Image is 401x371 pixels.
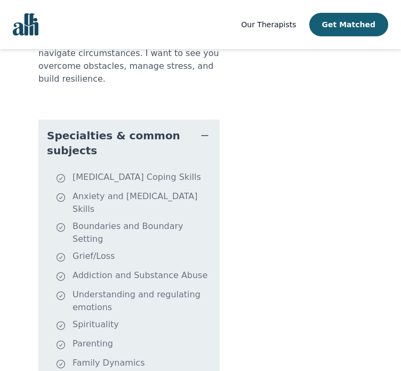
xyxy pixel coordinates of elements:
li: Boundaries and Boundary Setting [55,220,215,246]
li: Parenting [55,337,215,352]
button: Get Matched [309,13,388,36]
img: alli logo [13,13,38,36]
li: Understanding and regulating emotions [55,288,215,314]
li: Spirituality [55,318,215,333]
li: Grief/Loss [55,250,215,265]
li: Anxiety and [MEDICAL_DATA] Skills [55,190,215,216]
li: Addiction and Substance Abuse [55,269,215,284]
a: Our Therapists [241,18,296,31]
span: Specialties & common subjects [47,128,186,158]
button: Specialties & common subjects [38,120,220,167]
li: [MEDICAL_DATA] Coping Skills [55,171,215,186]
span: Our Therapists [241,20,296,29]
